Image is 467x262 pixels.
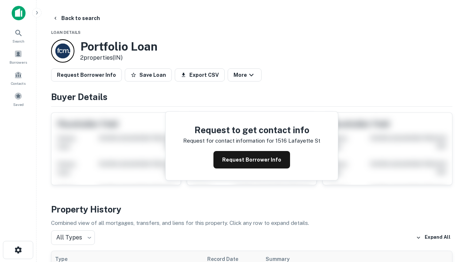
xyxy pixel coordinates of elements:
h4: Buyer Details [51,90,452,103]
span: Saved [13,102,24,107]
h3: Portfolio Loan [80,40,158,53]
div: All Types [51,230,95,245]
a: Borrowers [2,47,34,67]
button: Back to search [50,12,103,25]
h4: Request to get contact info [183,123,320,136]
iframe: Chat Widget [431,204,467,239]
img: capitalize-icon.png [12,6,26,20]
p: Request for contact information for [183,136,274,145]
button: Export CSV [175,68,225,82]
a: Search [2,26,34,45]
p: 2 properties (IN) [80,53,158,62]
p: Combined view of all mortgages, transfers, and liens for this property. Click any row to expand d... [51,219,452,227]
span: Contacts [11,80,26,86]
button: Request Borrower Info [51,68,122,82]
button: More [228,68,262,82]
a: Contacts [2,68,34,88]
p: 1516 lafayette st [275,136,320,145]
span: Borrowers [9,59,27,65]
button: Request Borrower Info [213,151,290,168]
button: Save Loan [125,68,172,82]
a: Saved [2,89,34,109]
h4: Property History [51,203,452,216]
span: Search [12,38,24,44]
span: Loan Details [51,30,81,35]
button: Expand All [414,232,452,243]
